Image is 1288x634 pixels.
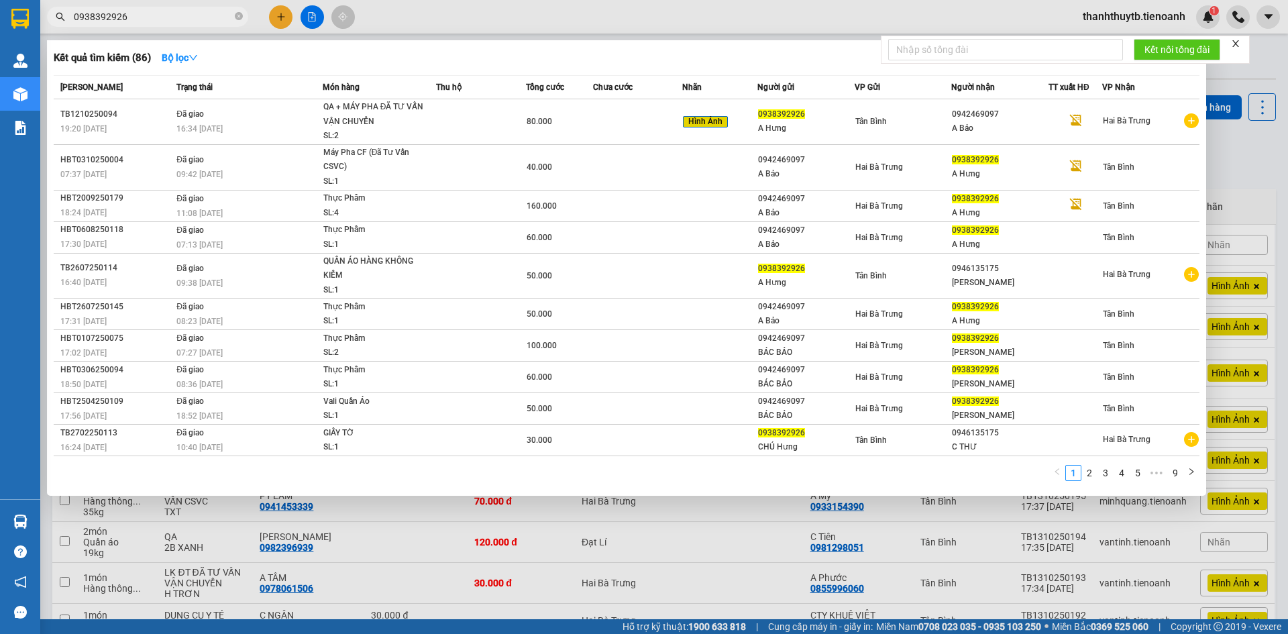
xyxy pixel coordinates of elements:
[1103,309,1134,319] span: Tân Bình
[60,278,107,287] span: 16:40 [DATE]
[1183,465,1199,481] li: Next Page
[1167,465,1183,481] li: 9
[60,380,107,389] span: 18:50 [DATE]
[1130,466,1145,480] a: 5
[1144,42,1210,57] span: Kết nối tổng đài
[1049,465,1065,481] li: Previous Page
[1103,404,1134,413] span: Tân Bình
[60,153,172,167] div: HBT0310250004
[323,146,424,174] div: Máy Pha CF (Đã Tư Vấn CSVC)
[888,39,1123,60] input: Nhập số tổng đài
[176,83,213,92] span: Trạng thái
[323,283,424,298] div: SL: 1
[855,341,903,350] span: Hai Bà Trưng
[855,271,887,280] span: Tân Bình
[952,206,1048,220] div: A Hưng
[60,124,107,134] span: 19:20 [DATE]
[1053,468,1061,476] span: left
[176,170,223,179] span: 09:42 [DATE]
[176,411,223,421] span: 18:52 [DATE]
[952,440,1048,454] div: C THƯ
[952,107,1048,121] div: 0942469097
[527,435,552,445] span: 30.000
[323,314,424,329] div: SL: 1
[323,440,424,455] div: SL: 1
[1146,465,1167,481] span: •••
[13,87,28,101] img: warehouse-icon
[1187,468,1195,476] span: right
[176,240,223,250] span: 07:13 [DATE]
[13,121,28,135] img: solution-icon
[855,201,903,211] span: Hai Bà Trưng
[758,428,805,437] span: 0938392926
[176,428,204,437] span: Đã giao
[60,394,172,409] div: HBT2504250109
[527,341,557,350] span: 100.000
[952,346,1048,360] div: [PERSON_NAME]
[1103,116,1150,125] span: Hai Bà Trưng
[952,314,1048,328] div: A Hưng
[855,117,887,126] span: Tân Bình
[235,11,243,23] span: close-circle
[60,300,172,314] div: HBT2607250145
[176,397,204,406] span: Đã giao
[527,309,552,319] span: 50.000
[1184,113,1199,128] span: plus-circle
[11,9,29,29] img: logo-vxr
[758,264,805,273] span: 0938392926
[151,47,209,68] button: Bộ lọcdown
[60,426,172,440] div: TB2702250113
[758,409,854,423] div: BÁC BẢO
[855,435,887,445] span: Tân Bình
[758,206,854,220] div: A Bảo
[436,83,462,92] span: Thu hộ
[60,348,107,358] span: 17:02 [DATE]
[952,194,999,203] span: 0938392926
[758,394,854,409] div: 0942469097
[235,12,243,20] span: close-circle
[60,208,107,217] span: 18:24 [DATE]
[1184,267,1199,282] span: plus-circle
[60,331,172,346] div: HBT0107250075
[323,300,424,315] div: Thực Phẩm
[1168,466,1183,480] a: 9
[855,233,903,242] span: Hai Bà Trưng
[323,377,424,392] div: SL: 1
[952,397,999,406] span: 0938392926
[13,54,28,68] img: warehouse-icon
[855,309,903,319] span: Hai Bà Trưng
[952,333,999,343] span: 0938392926
[758,276,854,290] div: A Hưng
[527,271,552,280] span: 50.000
[60,261,172,275] div: TB2607250114
[1103,201,1134,211] span: Tân Bình
[952,302,999,311] span: 0938392926
[1184,432,1199,447] span: plus-circle
[682,83,702,92] span: Nhãn
[758,237,854,252] div: A Bảo
[1097,465,1114,481] li: 3
[855,372,903,382] span: Hai Bà Trưng
[60,443,107,452] span: 16:24 [DATE]
[952,262,1048,276] div: 0946135175
[162,52,198,63] strong: Bộ lọc
[323,191,424,206] div: Thực Phẩm
[758,121,854,136] div: A Hưng
[74,9,232,24] input: Tìm tên, số ĐT hoặc mã đơn
[952,121,1048,136] div: A Bảo
[526,83,564,92] span: Tổng cước
[14,576,27,588] span: notification
[1049,83,1089,92] span: TT xuất HĐ
[176,317,223,326] span: 08:23 [DATE]
[758,109,805,119] span: 0938392926
[176,443,223,452] span: 10:40 [DATE]
[1231,39,1240,48] span: close
[952,409,1048,423] div: [PERSON_NAME]
[176,155,204,164] span: Đã giao
[176,194,204,203] span: Đã giao
[952,167,1048,181] div: A Hưng
[758,440,854,454] div: CHÚ Hưng
[60,317,107,326] span: 17:31 [DATE]
[952,237,1048,252] div: A Hưng
[855,404,903,413] span: Hai Bà Trưng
